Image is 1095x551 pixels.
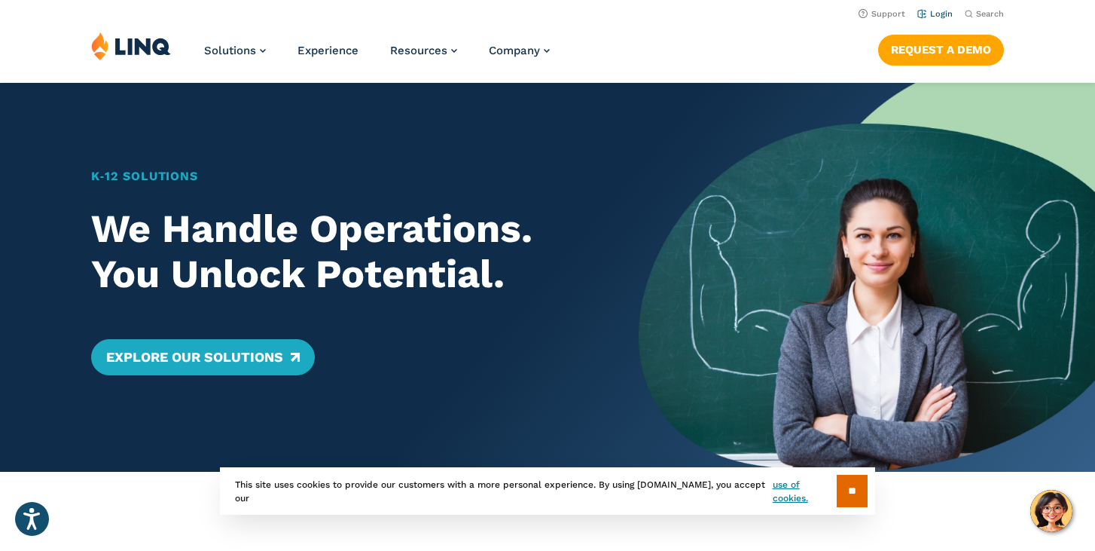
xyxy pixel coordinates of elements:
[878,35,1004,65] a: Request a Demo
[965,8,1004,20] button: Open Search Bar
[91,207,594,297] h2: We Handle Operations. You Unlock Potential.
[220,467,875,515] div: This site uses cookies to provide our customers with a more personal experience. By using [DOMAIN...
[390,44,447,57] span: Resources
[859,9,905,19] a: Support
[204,32,550,81] nav: Primary Navigation
[639,83,1095,472] img: Home Banner
[976,9,1004,19] span: Search
[390,44,457,57] a: Resources
[297,44,358,57] a: Experience
[91,167,594,185] h1: K‑12 Solutions
[489,44,540,57] span: Company
[489,44,550,57] a: Company
[878,32,1004,65] nav: Button Navigation
[917,9,953,19] a: Login
[773,478,837,505] a: use of cookies.
[204,44,266,57] a: Solutions
[91,32,171,60] img: LINQ | K‑12 Software
[204,44,256,57] span: Solutions
[91,339,315,375] a: Explore Our Solutions
[1030,490,1072,532] button: Hello, have a question? Let’s chat.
